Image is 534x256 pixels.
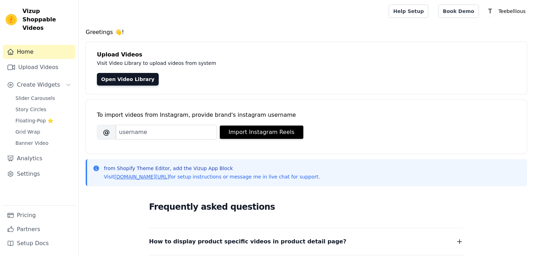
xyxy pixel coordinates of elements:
[220,126,303,139] button: Import Instagram Reels
[97,73,159,86] a: Open Video Library
[3,167,75,181] a: Settings
[17,81,60,89] span: Create Widgets
[3,78,75,92] button: Create Widgets
[3,208,75,222] a: Pricing
[104,173,320,180] p: Visit for setup instructions or message me in live chat for support.
[11,105,75,114] a: Story Circles
[15,140,48,147] span: Banner Video
[3,45,75,59] a: Home
[97,111,516,119] div: To import videos from Instagram, provide brand's instagram username
[15,117,53,124] span: Floating-Pop ⭐
[11,116,75,126] a: Floating-Pop ⭐
[11,138,75,148] a: Banner Video
[149,200,464,214] h2: Frequently asked questions
[149,237,347,247] span: How to display product specific videos in product detail page?
[97,50,516,59] h4: Upload Videos
[11,93,75,103] a: Slider Carousels
[488,8,492,15] text: T
[104,165,320,172] p: from Shopify Theme Editor, add the Vizup App Block
[116,125,217,140] input: username
[3,222,75,236] a: Partners
[86,28,527,36] h4: Greetings 👋!
[97,59,411,67] p: Visit Video Library to upload videos from system
[6,14,17,25] img: Vizup
[22,7,73,32] span: Vizup Shoppable Videos
[149,237,464,247] button: How to display product specific videos in product detail page?
[114,174,169,180] a: [DOMAIN_NAME][URL]
[11,127,75,137] a: Grid Wrap
[3,151,75,166] a: Analytics
[3,236,75,250] a: Setup Docs
[97,125,116,140] span: @
[438,5,479,18] a: Book Demo
[15,128,40,135] span: Grid Wrap
[15,95,55,102] span: Slider Carousels
[496,5,528,18] p: Teebellious
[389,5,428,18] a: Help Setup
[3,60,75,74] a: Upload Videos
[15,106,46,113] span: Story Circles
[484,5,528,18] button: T Teebellious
